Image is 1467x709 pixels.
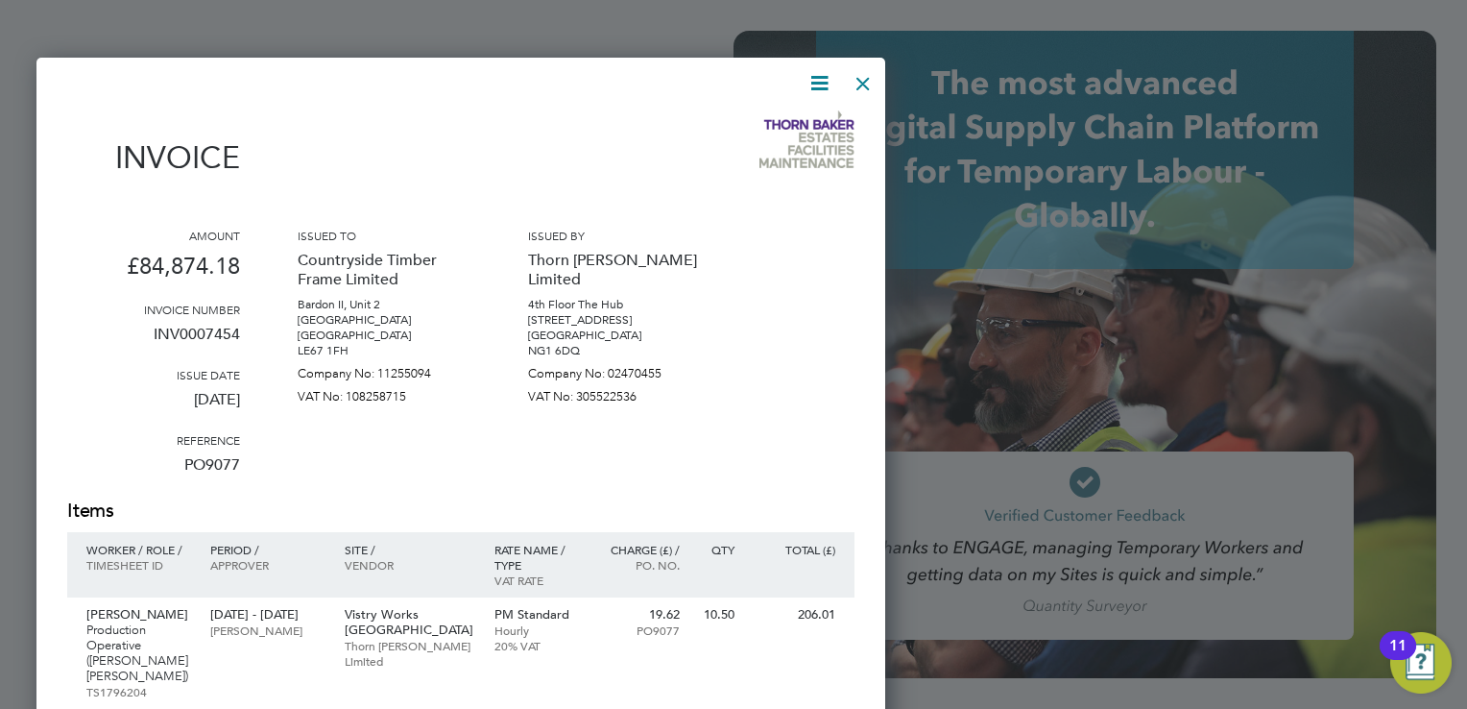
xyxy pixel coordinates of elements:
[699,607,734,623] p: 10.50
[86,557,191,573] p: Timesheet ID
[1390,632,1452,694] button: Open Resource Center, 11 new notifications
[86,542,191,557] p: Worker / Role /
[210,607,325,623] p: [DATE] - [DATE]
[298,228,470,243] h3: Issued to
[210,557,325,573] p: Approver
[596,623,680,638] p: PO9077
[494,573,578,588] p: VAT rate
[298,328,470,343] p: [GEOGRAPHIC_DATA]
[528,381,701,404] p: VAT No: 305522536
[345,638,475,669] p: Thorn [PERSON_NAME] Limited
[298,312,470,328] p: [GEOGRAPHIC_DATA]
[494,638,578,653] p: 20% VAT
[345,557,475,573] p: Vendor
[67,448,240,498] p: PO9077
[528,358,701,381] p: Company No: 02470455
[298,381,470,404] p: VAT No: 108258715
[67,243,240,302] p: £84,874.18
[86,607,191,623] p: [PERSON_NAME]
[759,110,854,168] img: thornbaker-logo-remittance.png
[67,367,240,382] h3: Issue date
[298,358,470,381] p: Company No: 11255094
[298,343,470,358] p: LE67 1FH
[528,343,701,358] p: NG1 6DQ
[528,328,701,343] p: [GEOGRAPHIC_DATA]
[67,382,240,432] p: [DATE]
[345,542,475,557] p: Site /
[596,557,680,573] p: Po. No.
[494,623,578,638] p: Hourly
[754,607,835,623] p: 206.01
[528,312,701,328] p: [STREET_ADDRESS]
[298,243,470,297] p: Countryside Timber Frame Limited
[528,228,701,243] h3: Issued by
[494,607,578,623] p: PM Standard
[596,607,680,623] p: 19.62
[67,317,240,367] p: INV0007454
[67,228,240,243] h3: Amount
[494,542,578,573] p: Rate name / type
[210,623,325,638] p: [PERSON_NAME]
[67,139,240,176] h1: Invoice
[699,542,734,557] p: QTY
[1389,646,1407,671] div: 11
[528,297,701,312] p: 4th Floor The Hub
[210,542,325,557] p: Period /
[754,542,835,557] p: Total (£)
[86,623,191,684] p: Production Operative ([PERSON_NAME] [PERSON_NAME])
[345,607,475,638] p: Vistry Works [GEOGRAPHIC_DATA]
[67,302,240,317] h3: Invoice number
[86,684,191,699] p: TS1796204
[528,243,701,297] p: Thorn [PERSON_NAME] Limited
[298,297,470,312] p: Bardon II, Unit 2
[67,432,240,448] h3: Reference
[67,498,854,525] h2: Items
[596,542,680,557] p: Charge (£) /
